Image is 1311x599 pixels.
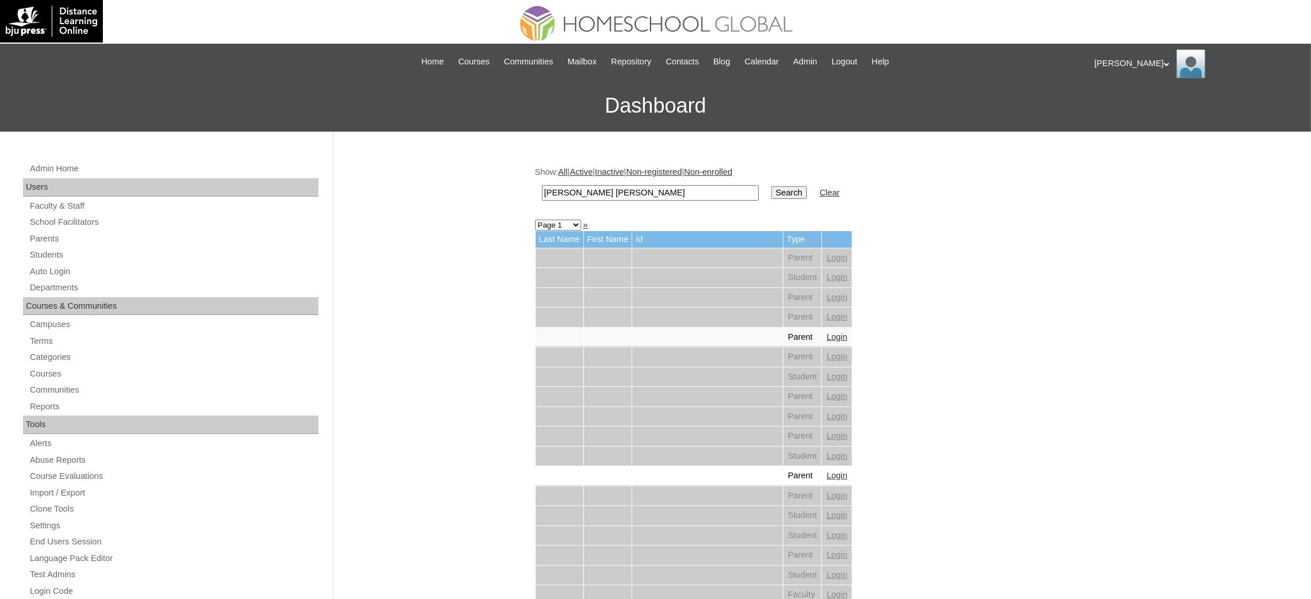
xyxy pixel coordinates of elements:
[1177,49,1205,78] img: Ariane Ebuen
[504,55,553,68] span: Communities
[783,248,822,268] td: Parent
[787,55,823,68] a: Admin
[832,55,858,68] span: Logout
[783,268,822,287] td: Student
[826,272,847,282] a: Login
[558,167,567,176] a: All
[708,55,736,68] a: Blog
[498,55,559,68] a: Communities
[872,55,889,68] span: Help
[783,367,822,387] td: Student
[6,80,1305,132] h3: Dashboard
[783,328,822,347] td: Parent
[632,231,783,248] td: Id
[826,451,847,460] a: Login
[783,466,822,486] td: Parent
[605,55,657,68] a: Repository
[783,546,822,565] td: Parent
[595,167,624,176] a: Inactive
[826,431,847,440] a: Login
[745,55,779,68] span: Calendar
[29,486,318,500] a: Import / Export
[826,391,847,401] a: Login
[23,297,318,316] div: Courses & Communities
[29,248,318,262] a: Students
[29,215,318,229] a: School Facilitators
[29,400,318,414] a: Reports
[29,551,318,566] a: Language Pack Editor
[29,584,318,598] a: Login Code
[29,535,318,549] a: End Users Session
[584,231,632,248] td: First Name
[783,427,822,446] td: Parent
[783,387,822,406] td: Parent
[713,55,730,68] span: Blog
[783,486,822,506] td: Parent
[826,372,847,381] a: Login
[783,308,822,327] td: Parent
[826,55,863,68] a: Logout
[29,317,318,332] a: Campuses
[826,491,847,500] a: Login
[29,453,318,467] a: Abuse Reports
[29,162,318,176] a: Admin Home
[783,566,822,585] td: Student
[416,55,449,68] a: Home
[783,407,822,427] td: Parent
[29,502,318,516] a: Clone Tools
[29,469,318,483] a: Course Evaluations
[583,220,588,229] a: »
[826,590,847,599] a: Login
[568,55,597,68] span: Mailbox
[826,332,847,341] a: Login
[826,471,847,480] a: Login
[739,55,785,68] a: Calendar
[535,166,1104,207] div: Show: | | | |
[783,231,822,248] td: Type
[826,531,847,540] a: Login
[29,519,318,533] a: Settings
[29,367,318,381] a: Courses
[793,55,817,68] span: Admin
[29,232,318,246] a: Parents
[783,347,822,367] td: Parent
[626,167,682,176] a: Non-registered
[421,55,444,68] span: Home
[826,510,847,520] a: Login
[826,312,847,321] a: Login
[29,199,318,213] a: Faculty & Staff
[666,55,699,68] span: Contacts
[562,55,603,68] a: Mailbox
[29,281,318,295] a: Departments
[783,447,822,466] td: Student
[23,416,318,434] div: Tools
[826,412,847,421] a: Login
[452,55,495,68] a: Courses
[1094,49,1300,78] div: [PERSON_NAME]
[660,55,705,68] a: Contacts
[611,55,651,68] span: Repository
[29,383,318,397] a: Communities
[783,526,822,546] td: Student
[783,506,822,525] td: Student
[23,178,318,197] div: Users
[826,570,847,579] a: Login
[570,167,593,176] a: Active
[783,288,822,308] td: Parent
[826,352,847,361] a: Login
[866,55,895,68] a: Help
[826,253,847,262] a: Login
[29,350,318,364] a: Categories
[820,188,840,197] a: Clear
[542,185,759,201] input: Search
[29,567,318,582] a: Test Admins
[29,264,318,279] a: Auto Login
[536,231,583,248] td: Last Name
[458,55,490,68] span: Courses
[6,6,97,37] img: logo-white.png
[826,293,847,302] a: Login
[29,334,318,348] a: Terms
[826,550,847,559] a: Login
[771,186,807,199] input: Search
[684,167,732,176] a: Non-enrolled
